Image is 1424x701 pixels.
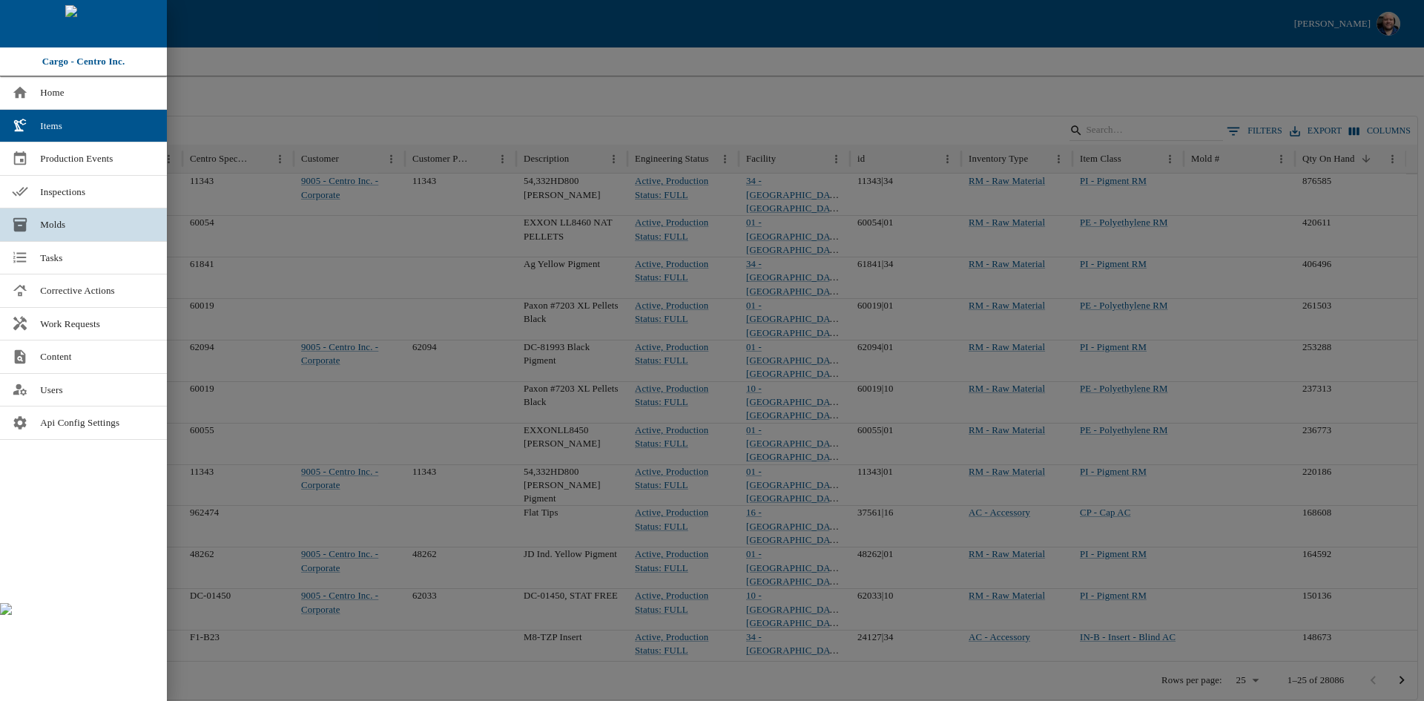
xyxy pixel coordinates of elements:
span: Api Config Settings [40,415,155,430]
span: Tasks [40,251,155,266]
span: Work Requests [40,317,155,332]
p: Cargo - Centro Inc. [42,54,125,69]
span: Home [40,85,155,100]
span: Production Events [40,151,155,166]
span: Users [40,383,155,398]
img: cargo logo [65,5,102,42]
span: Inspections [40,185,155,200]
span: Molds [40,217,155,232]
span: Items [40,119,155,134]
span: Corrective Actions [40,283,155,298]
span: Content [40,349,155,364]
